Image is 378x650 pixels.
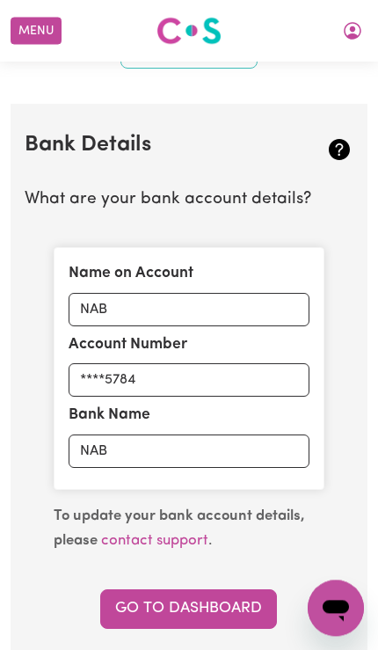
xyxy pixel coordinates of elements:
a: Go to Dashboard [100,589,277,628]
input: e.g. 000123456 [69,363,309,397]
img: Careseekers logo [156,15,222,47]
input: Holly Peers [69,293,309,326]
button: Menu [11,18,62,45]
a: contact support [101,533,208,548]
button: My Account [334,16,371,46]
label: Name on Account [69,262,193,285]
p: What are your bank account details? [25,187,353,213]
label: Bank Name [69,404,150,427]
small: . [54,508,305,549]
b: To update your bank account details, please [54,508,305,549]
iframe: Button to launch messaging window [308,580,364,636]
label: Account Number [69,333,187,356]
a: Careseekers logo [156,11,222,51]
h2: Bank Details [25,132,299,158]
